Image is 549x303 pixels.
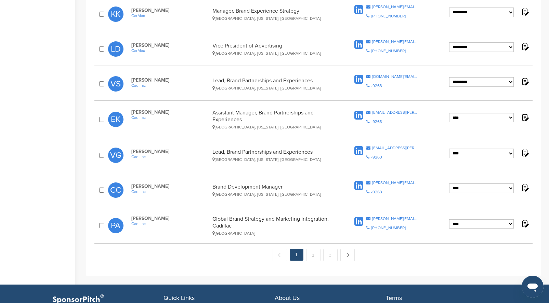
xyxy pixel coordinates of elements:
div: Global Brand Strategy and Marketing Integration, Cadillac [212,216,334,236]
span: About Us [275,294,300,302]
a: Cadillac [131,154,209,159]
a: 2 [306,249,321,261]
a: Cadillac [131,189,209,194]
span: Terms [386,294,402,302]
div: [EMAIL_ADDRESS][PERSON_NAME][DOMAIN_NAME] [372,146,418,150]
span: [PERSON_NAME] [131,149,209,154]
div: -9263 [371,120,382,124]
div: [GEOGRAPHIC_DATA], [US_STATE], [GEOGRAPHIC_DATA] [212,16,334,21]
span: [PERSON_NAME] [131,216,209,221]
span: ← Previous [273,249,287,261]
span: [PERSON_NAME] [131,183,209,189]
div: [PHONE_NUMBER] [371,49,406,53]
img: Notes [521,149,529,157]
div: Manager, Brand Experience Strategy [212,8,334,21]
a: Cadillac [131,221,209,226]
img: Notes [521,219,529,228]
img: Notes [521,42,529,51]
span: Quick Links [164,294,195,302]
div: [PHONE_NUMBER] [371,14,406,18]
iframe: Button to launch messaging window [522,276,544,298]
div: [DOMAIN_NAME][EMAIL_ADDRESS][PERSON_NAME][DOMAIN_NAME] [372,74,418,79]
img: Notes [521,113,529,122]
span: [PERSON_NAME] [131,77,209,83]
em: 1 [290,249,303,261]
div: [PHONE_NUMBER] [371,226,406,230]
a: CarMax [131,48,209,53]
div: Lead, Brand Partnerships and Experiences [212,149,334,162]
div: -9263 [371,190,382,194]
img: Notes [521,8,529,16]
span: ® [100,292,104,301]
div: Brand Development Manager [212,183,334,197]
span: CC [108,182,123,198]
div: [PERSON_NAME][EMAIL_ADDRESS][DOMAIN_NAME] [372,5,418,9]
div: [GEOGRAPHIC_DATA], [US_STATE], [GEOGRAPHIC_DATA] [212,86,334,91]
div: [PERSON_NAME][EMAIL_ADDRESS][PERSON_NAME][DOMAIN_NAME] [372,181,418,185]
span: [PERSON_NAME] [131,42,209,48]
div: Lead, Brand Partnerships and Experiences [212,77,334,91]
div: [EMAIL_ADDRESS][PERSON_NAME][DOMAIN_NAME] [372,110,418,114]
div: -9263 [371,84,382,88]
div: Assistant Manager, Brand Partnerships and Experiences [212,109,334,129]
span: [PERSON_NAME] [131,8,209,13]
span: VG [108,148,123,163]
span: LD [108,41,123,57]
a: Cadillac [131,115,209,120]
div: [GEOGRAPHIC_DATA], [US_STATE], [GEOGRAPHIC_DATA] [212,51,334,56]
span: VS [108,76,123,92]
div: [PERSON_NAME][EMAIL_ADDRESS][DOMAIN_NAME] [372,40,418,44]
a: CarMax [131,13,209,18]
span: KK [108,6,123,22]
span: [PERSON_NAME] [131,109,209,115]
div: [PERSON_NAME][EMAIL_ADDRESS][PERSON_NAME][DOMAIN_NAME] [372,217,418,221]
a: 3 [323,249,338,261]
img: Notes [521,77,529,86]
a: Next → [340,249,355,261]
div: [GEOGRAPHIC_DATA], [US_STATE], [GEOGRAPHIC_DATA] [212,157,334,162]
span: PA [108,218,123,233]
div: [GEOGRAPHIC_DATA], [US_STATE], [GEOGRAPHIC_DATA] [212,125,334,129]
a: Cadillac [131,83,209,88]
img: Notes [521,183,529,192]
div: [GEOGRAPHIC_DATA] [212,231,334,236]
div: -9263 [371,155,382,159]
div: Vice President of Advertising [212,42,334,56]
div: [GEOGRAPHIC_DATA], [US_STATE], [GEOGRAPHIC_DATA] [212,192,334,197]
span: EK [108,112,123,127]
